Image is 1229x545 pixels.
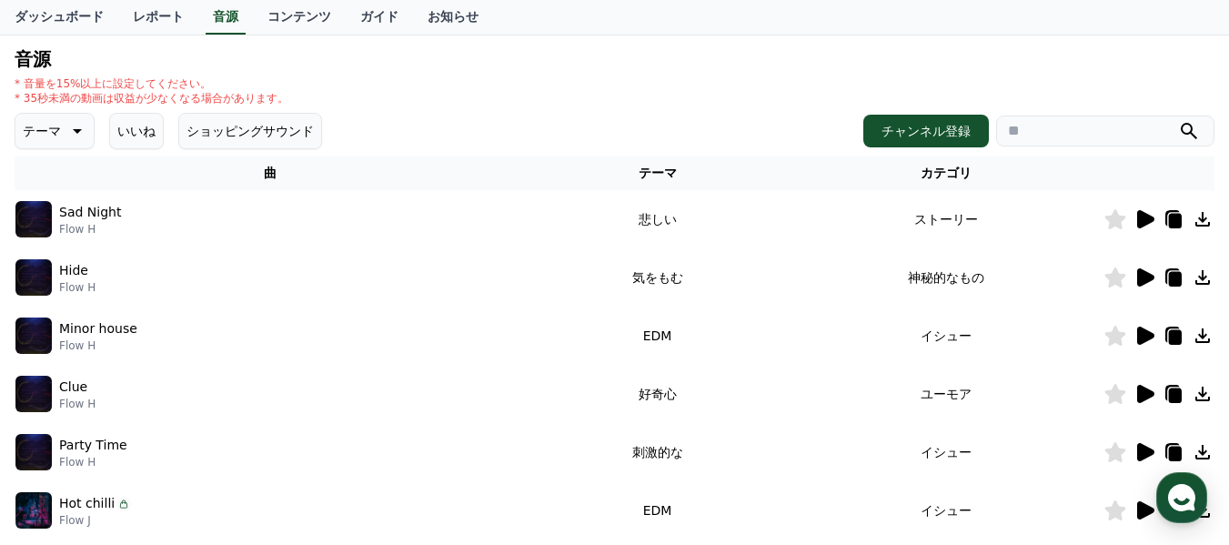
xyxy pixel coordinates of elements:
[15,259,52,296] img: music
[109,113,164,149] button: いいね
[120,394,235,439] a: Messages
[15,91,288,106] p: * 35秒未満の動画は収益が少なくなる場合があります。
[863,115,989,147] button: チャンネル登録
[526,190,789,248] td: 悲しい
[789,190,1103,248] td: ストーリー
[15,76,288,91] p: * 音量を15%以上に設定してください。
[59,397,96,411] p: Flow H
[789,156,1103,190] th: カテゴリ
[789,481,1103,540] td: イシュー
[59,378,87,397] p: Clue
[15,201,52,237] img: music
[789,365,1103,423] td: ユーモア
[59,280,96,295] p: Flow H
[235,394,349,439] a: Settings
[526,365,789,423] td: 好奇心
[59,455,127,469] p: Flow H
[59,261,88,280] p: Hide
[526,156,789,190] th: テーマ
[5,394,120,439] a: Home
[789,423,1103,481] td: イシュー
[59,513,131,528] p: Flow J
[59,319,137,338] p: Minor house
[15,156,526,190] th: 曲
[15,376,52,412] img: music
[59,338,137,353] p: Flow H
[269,421,314,436] span: Settings
[15,434,52,470] img: music
[59,494,115,513] p: Hot chilli
[526,307,789,365] td: EDM
[15,49,1214,69] h4: 音源
[526,481,789,540] td: EDM
[789,248,1103,307] td: 神秘的なもの
[15,492,52,529] img: music
[151,422,205,437] span: Messages
[15,113,95,149] button: テーマ
[526,423,789,481] td: 刺激的な
[59,222,121,237] p: Flow H
[789,307,1103,365] td: イシュー
[59,203,121,222] p: Sad Night
[23,118,61,144] p: テーマ
[59,436,127,455] p: Party Time
[526,248,789,307] td: 気をもむ
[15,318,52,354] img: music
[178,113,322,149] button: ショッピングサウンド
[46,421,78,436] span: Home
